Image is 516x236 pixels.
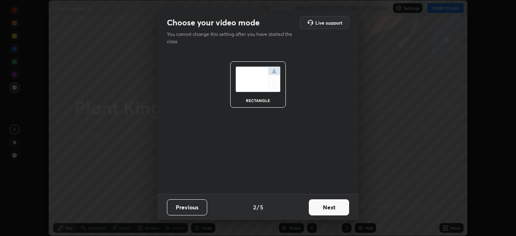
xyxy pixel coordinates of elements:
[235,67,281,92] img: normalScreenIcon.ae25ed63.svg
[167,17,260,28] h2: Choose your video mode
[309,199,349,215] button: Next
[167,199,207,215] button: Previous
[167,31,298,45] p: You cannot change this setting after you have started the class
[260,203,263,211] h4: 5
[253,203,256,211] h4: 2
[242,98,274,102] div: rectangle
[315,20,342,25] h5: Live support
[257,203,259,211] h4: /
